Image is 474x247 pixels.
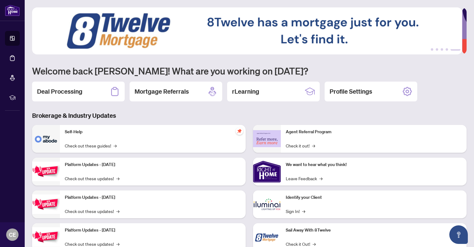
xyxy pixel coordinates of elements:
[286,194,462,201] p: Identify your Client
[65,208,119,215] a: Check out these updates!→
[436,48,438,51] button: 2
[232,87,259,96] h2: rLearning
[65,175,119,182] a: Check out these updates!→
[116,175,119,182] span: →
[9,230,16,239] span: CE
[65,227,241,234] p: Platform Updates - [DATE]
[449,225,468,244] button: Open asap
[32,227,60,247] img: Platform Updates - June 23, 2025
[286,175,322,182] a: Leave Feedback→
[451,48,460,51] button: 5
[65,142,117,149] a: Check out these guides!→
[302,208,305,215] span: →
[446,48,448,51] button: 4
[65,129,241,135] p: Self-Help
[286,142,315,149] a: Check it out!→
[5,5,20,16] img: logo
[330,87,372,96] h2: Profile Settings
[135,87,189,96] h2: Mortgage Referrals
[431,48,433,51] button: 1
[319,175,322,182] span: →
[32,194,60,214] img: Platform Updates - July 8, 2025
[441,48,443,51] button: 3
[32,7,462,54] img: Slide 4
[32,162,60,181] img: Platform Updates - July 21, 2025
[32,65,467,77] h1: Welcome back [PERSON_NAME]! What are you working on [DATE]?
[236,127,243,135] span: pushpin
[286,208,305,215] a: Sign In!→
[286,227,462,234] p: Sail Away With 8Twelve
[286,129,462,135] p: Agent Referral Program
[37,87,82,96] h2: Deal Processing
[286,161,462,168] p: We want to hear what you think!
[65,194,241,201] p: Platform Updates - [DATE]
[116,208,119,215] span: →
[32,125,60,153] img: Self-Help
[253,158,281,185] img: We want to hear what you think!
[312,142,315,149] span: →
[253,130,281,147] img: Agent Referral Program
[32,111,467,120] h3: Brokerage & Industry Updates
[65,161,241,168] p: Platform Updates - [DATE]
[114,142,117,149] span: →
[253,190,281,218] img: Identify your Client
